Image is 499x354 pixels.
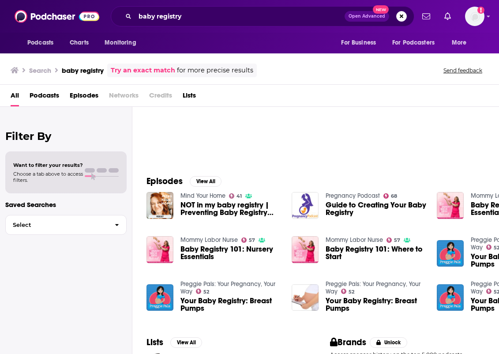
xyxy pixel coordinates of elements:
a: Mommy Labor Nurse [180,236,238,244]
p: Saved Searches [5,200,127,209]
h2: Filter By [5,130,127,143]
a: Baby Registry 101: Nursery Essentials [180,245,281,260]
a: All [11,88,19,106]
button: Select [5,215,127,235]
span: 57 [249,238,255,242]
img: Your Baby Registry: Breast Pumps [437,284,464,311]
button: open menu [446,34,478,51]
span: 68 [391,194,397,198]
a: NOT in my baby registry | Preventing Baby Registry REGRETS [180,201,281,216]
a: Baby Registry 101: Where to Start [326,245,426,260]
button: Send feedback [441,67,485,74]
a: 52 [341,289,355,294]
img: Your Baby Registry: Breast Pumps [437,240,464,267]
img: Your Baby Registry: Breast Pumps [292,284,319,311]
a: Preggie Pals: Your Pregnancy, Your Way [180,280,275,295]
a: Guide to Creating Your Baby Registry [326,201,426,216]
img: Guide to Creating Your Baby Registry [292,192,319,219]
span: Monitoring [105,37,136,49]
span: Credits [149,88,172,106]
a: Podcasts [30,88,59,106]
a: Preggie Pals: Your Pregnancy, Your Way [326,280,420,295]
a: Mommy Labor Nurse [326,236,383,244]
h3: baby registry [62,66,104,75]
a: Episodes [70,88,98,106]
h3: Search [29,66,51,75]
img: Baby Registry 101: Nursery Essentials [437,192,464,219]
a: Your Baby Registry: Breast Pumps [326,297,426,312]
a: Show notifications dropdown [419,9,434,24]
a: ListsView All [146,337,202,348]
span: For Business [341,37,376,49]
span: More [452,37,467,49]
div: Search podcasts, credits, & more... [111,6,414,26]
button: open menu [98,34,147,51]
a: 57 [241,237,255,243]
a: 39 [240,69,326,154]
span: Podcasts [27,37,53,49]
span: Charts [70,37,89,49]
a: Mind Your Home [180,192,225,200]
span: For Podcasters [392,37,435,49]
span: New [373,5,389,14]
button: Unlock [370,337,407,348]
a: 41 [229,193,242,199]
a: Your Baby Registry: Breast Pumps [180,297,281,312]
span: 57 [394,238,400,242]
span: Networks [109,88,139,106]
span: 52 [349,290,354,294]
h2: Episodes [146,176,183,187]
a: Show notifications dropdown [441,9,454,24]
button: View All [190,176,221,187]
img: User Profile [465,7,484,26]
span: Open Advanced [349,14,385,19]
a: 52 [196,289,210,294]
span: 41 [236,194,242,198]
a: Lists [183,88,196,106]
span: Select [6,222,108,228]
img: Baby Registry 101: Nursery Essentials [146,236,173,263]
svg: Add a profile image [477,7,484,14]
a: Try an exact match [111,65,175,75]
button: open menu [335,34,387,51]
img: Podchaser - Follow, Share and Rate Podcasts [15,8,99,25]
a: 68 [383,193,398,199]
span: 52 [203,290,209,294]
span: Logged in as courtney.lee [465,7,484,26]
a: Pregnancy Podcast [326,192,380,200]
img: NOT in my baby registry | Preventing Baby Registry REGRETS [146,192,173,219]
a: Charts [64,34,94,51]
img: Your Baby Registry: Breast Pumps [146,284,173,311]
span: Want to filter your results? [13,162,83,168]
a: 57 [386,237,401,243]
h2: Lists [146,337,163,348]
button: open menu [21,34,65,51]
input: Search podcasts, credits, & more... [135,9,345,23]
button: View All [170,337,202,348]
h2: Brands [330,337,367,348]
span: Choose a tab above to access filters. [13,171,83,183]
button: open menu [386,34,447,51]
a: 44 [329,69,414,154]
img: Baby Registry 101: Where to Start [292,236,319,263]
button: Show profile menu [465,7,484,26]
span: for more precise results [177,65,253,75]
